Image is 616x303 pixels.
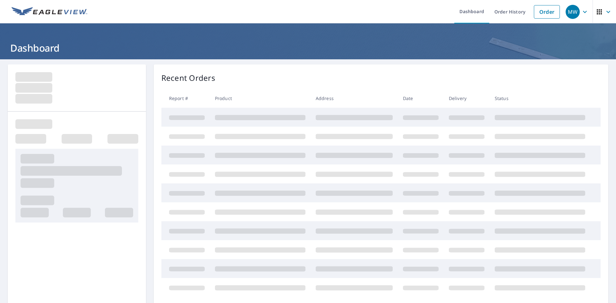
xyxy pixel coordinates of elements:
th: Delivery [444,89,490,108]
th: Report # [161,89,210,108]
h1: Dashboard [8,41,608,55]
th: Address [311,89,398,108]
div: MW [566,5,580,19]
p: Recent Orders [161,72,215,84]
th: Date [398,89,444,108]
img: EV Logo [12,7,87,17]
th: Product [210,89,311,108]
a: Order [534,5,560,19]
th: Status [490,89,590,108]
